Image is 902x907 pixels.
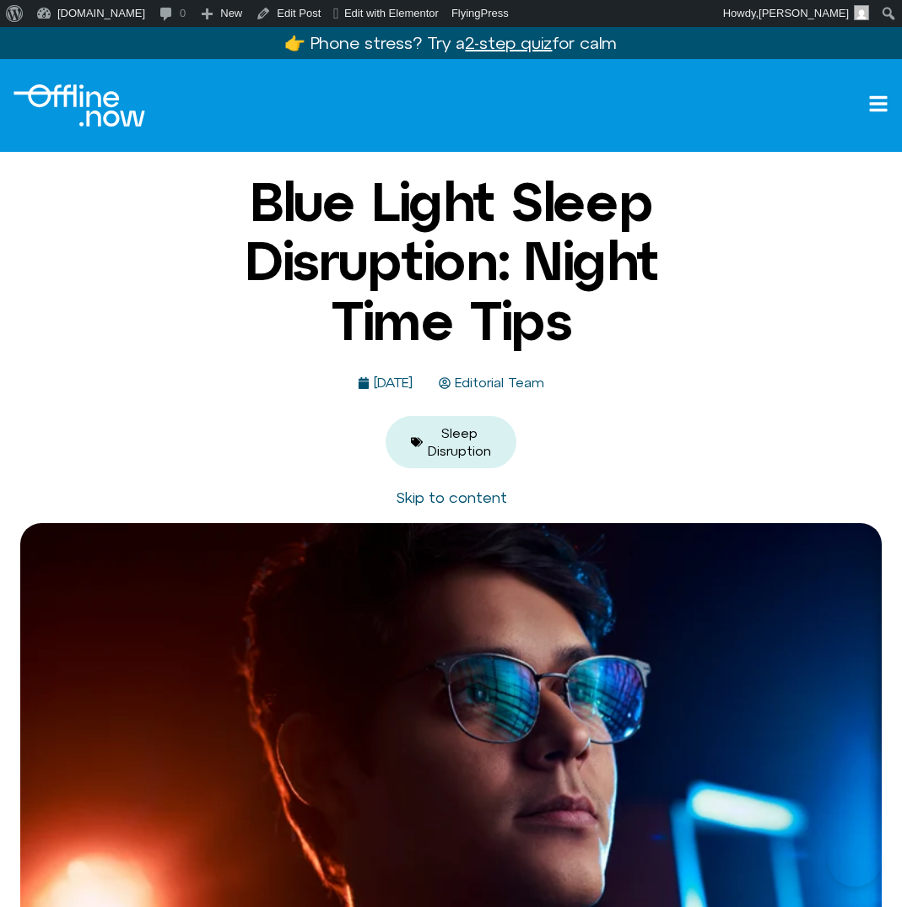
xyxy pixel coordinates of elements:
img: offline.now [14,84,145,127]
span: [PERSON_NAME] [759,7,849,19]
a: Open menu [868,94,888,114]
iframe: Botpress [828,833,882,887]
a: Sleep Disruption [428,425,491,458]
u: 2-step quiz [465,33,552,52]
h1: Blue Light Sleep Disruption: Night Time Tips [190,172,713,350]
span: Edit with Elementor [344,7,439,19]
a: Editorial Team [439,375,544,391]
a: [DATE] [358,375,413,391]
a: Skip to content [396,489,507,506]
span: Editorial Team [451,375,544,391]
a: 👉 Phone stress? Try a2-step quizfor calm [284,33,617,52]
time: [DATE] [374,375,413,390]
div: Logo [14,84,145,127]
